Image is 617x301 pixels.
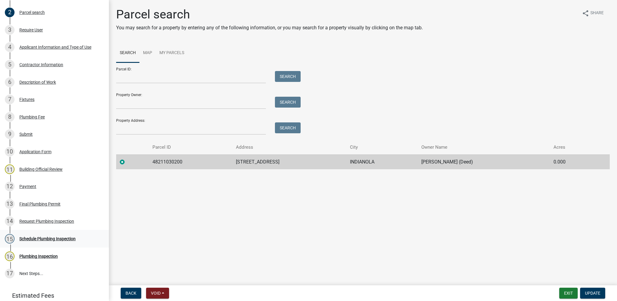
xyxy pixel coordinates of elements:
[5,129,15,139] div: 9
[559,288,578,299] button: Exit
[19,219,74,223] div: Request Plumbing Inspection
[19,202,60,206] div: Final Plumbing Permit
[346,154,418,169] td: INDIANOLA
[5,25,15,35] div: 3
[116,7,423,22] h1: Parcel search
[5,60,15,70] div: 5
[5,8,15,17] div: 2
[275,71,301,82] button: Search
[149,140,232,154] th: Parcel ID
[19,254,58,258] div: Plumbing Inspection
[19,10,45,15] div: Parcel search
[151,291,161,296] span: Void
[146,288,169,299] button: Void
[156,44,188,63] a: My Parcels
[139,44,156,63] a: Map
[19,28,43,32] div: Require User
[232,154,346,169] td: [STREET_ADDRESS]
[5,269,15,278] div: 17
[582,10,589,17] i: share
[5,164,15,174] div: 11
[418,154,550,169] td: [PERSON_NAME] (Deed)
[5,112,15,122] div: 8
[116,24,423,31] p: You may search for a property by entering any of the following information, or you may search for...
[275,122,301,133] button: Search
[5,147,15,157] div: 10
[19,184,36,189] div: Payment
[19,150,51,154] div: Application Form
[19,132,33,136] div: Submit
[580,288,605,299] button: Update
[5,234,15,244] div: 15
[19,237,76,241] div: Schedule Plumbing Inspection
[275,97,301,108] button: Search
[19,115,45,119] div: Plumbing Fee
[346,140,418,154] th: City
[19,80,56,84] div: Description of Work
[5,95,15,104] div: 7
[550,154,593,169] td: 0.000
[121,288,141,299] button: Back
[19,167,63,171] div: Building Official Review
[5,216,15,226] div: 14
[550,140,593,154] th: Acres
[19,63,63,67] div: Contractor Information
[5,251,15,261] div: 16
[577,7,609,19] button: shareShare
[418,140,550,154] th: Owner Name
[5,182,15,191] div: 12
[5,77,15,87] div: 6
[232,140,346,154] th: Address
[149,154,232,169] td: 48211030200
[19,97,34,102] div: Fixtures
[19,45,91,49] div: Applicant Information and Type of Use
[5,42,15,52] div: 4
[126,291,136,296] span: Back
[116,44,139,63] a: Search
[590,10,604,17] span: Share
[585,291,600,296] span: Update
[5,199,15,209] div: 13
